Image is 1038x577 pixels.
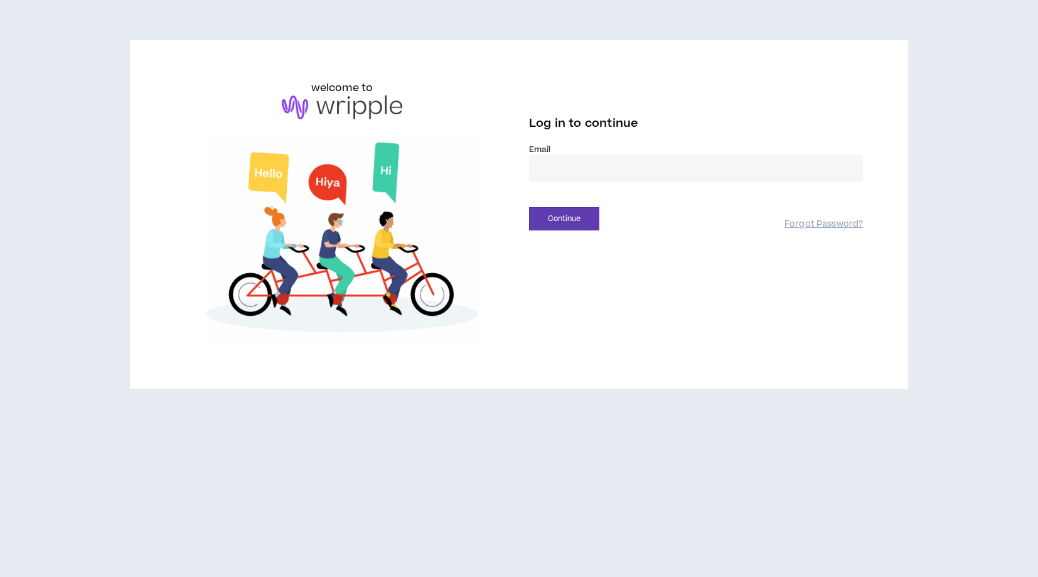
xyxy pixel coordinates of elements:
img: logo-brand.png [282,95,402,119]
label: Email [529,144,863,155]
h6: welcome to [311,80,373,95]
button: Continue [529,207,599,230]
a: Forgot Password? [784,218,863,230]
span: Log in to continue [529,116,638,131]
img: Welcome to Wripple [175,132,509,348]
